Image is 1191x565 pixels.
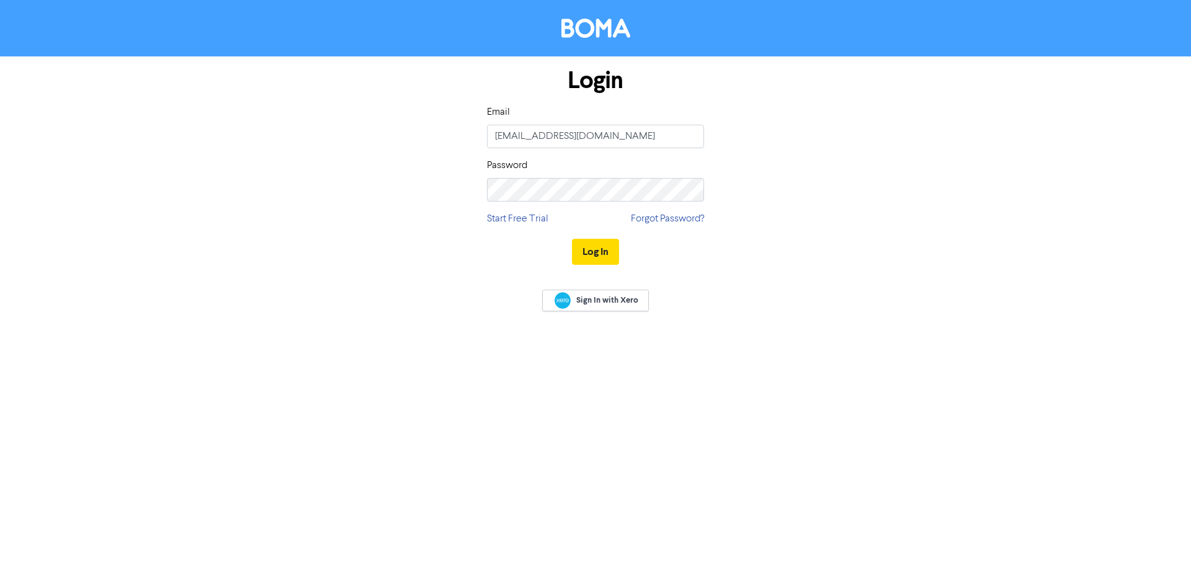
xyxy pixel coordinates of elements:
[555,292,571,309] img: Xero logo
[487,211,548,226] a: Start Free Trial
[487,105,510,120] label: Email
[576,295,638,306] span: Sign In with Xero
[572,239,619,265] button: Log In
[631,211,704,226] a: Forgot Password?
[487,158,527,173] label: Password
[1129,505,1191,565] iframe: Chat Widget
[542,290,649,311] a: Sign In with Xero
[561,19,630,38] img: BOMA Logo
[487,66,704,95] h1: Login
